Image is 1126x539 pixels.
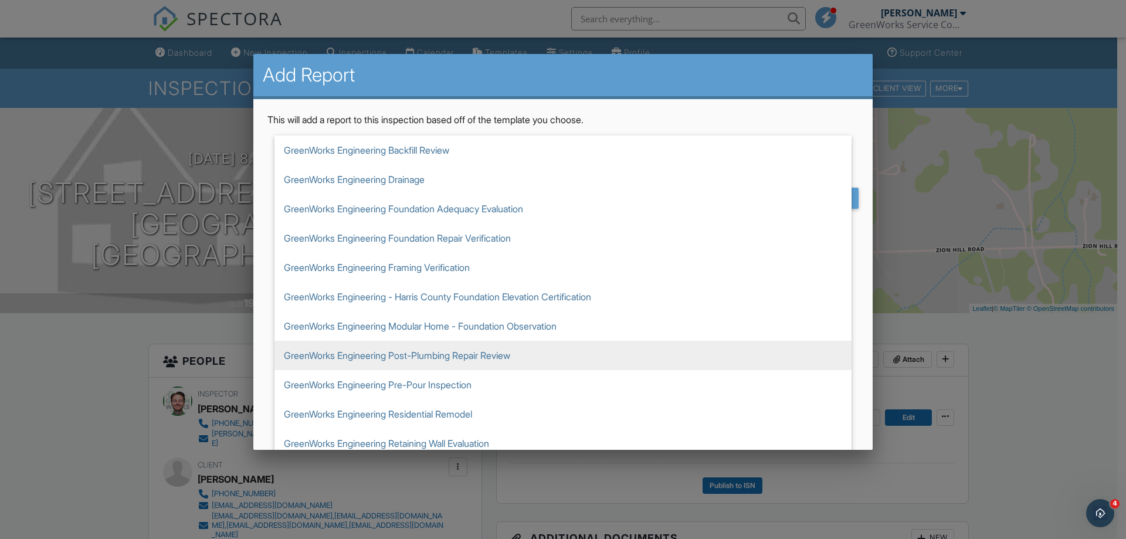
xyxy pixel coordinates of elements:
[274,370,852,399] span: GreenWorks Engineering Pre-Pour Inspection
[274,282,852,311] span: GreenWorks Engineering - Harris County Foundation Elevation Certification
[274,165,852,194] span: GreenWorks Engineering Drainage
[274,429,852,458] span: GreenWorks Engineering Retaining Wall Evaluation
[274,194,852,223] span: GreenWorks Engineering Foundation Adequacy Evaluation
[274,253,852,282] span: GreenWorks Engineering Framing Verification
[1086,499,1114,527] iframe: Intercom live chat
[274,399,852,429] span: GreenWorks Engineering Residential Remodel
[274,223,852,253] span: GreenWorks Engineering Foundation Repair Verification
[274,311,852,341] span: GreenWorks Engineering Modular Home - Foundation Observation
[274,341,852,370] span: GreenWorks Engineering Post-Plumbing Repair Review
[263,63,863,87] h2: Add Report
[274,135,852,165] span: GreenWorks Engineering Backfill Review
[1110,499,1120,509] span: 4
[267,113,859,126] p: This will add a report to this inspection based off of the template you choose.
